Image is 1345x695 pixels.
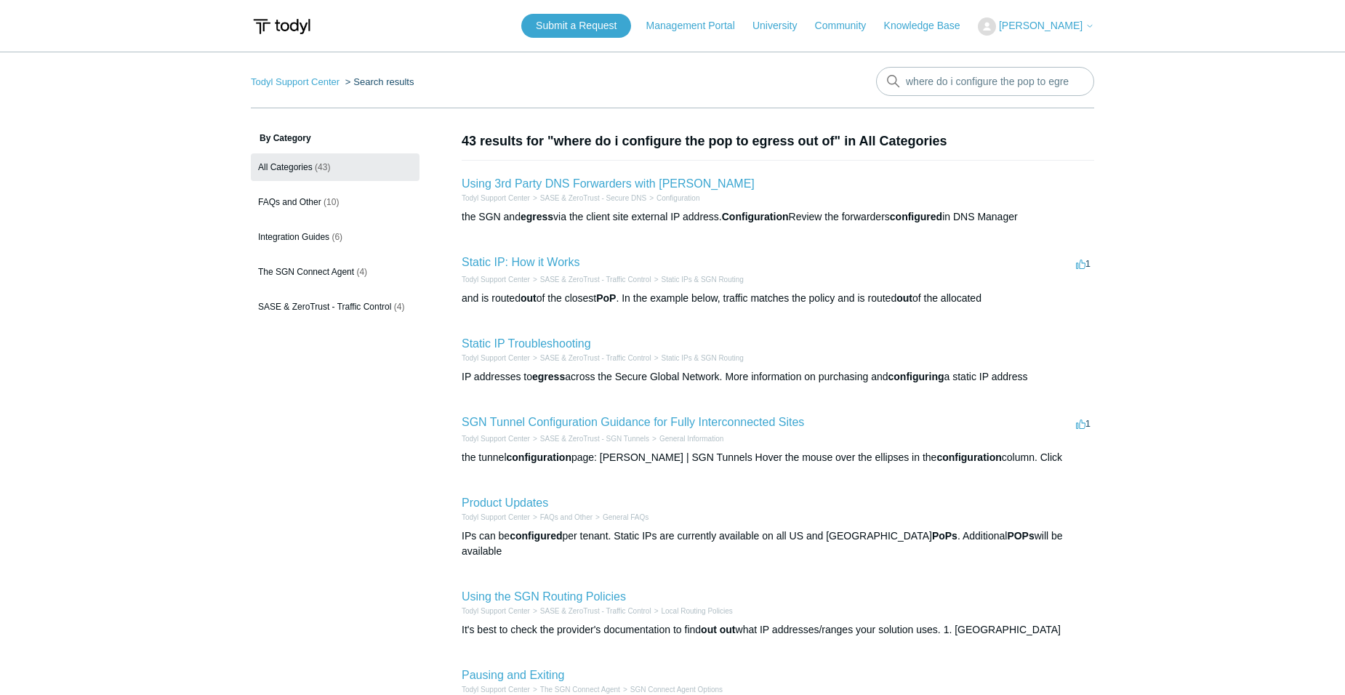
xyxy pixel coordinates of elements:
[462,607,530,615] a: Todyl Support Center
[462,606,530,616] li: Todyl Support Center
[462,337,591,350] a: Static IP Troubleshooting
[815,18,881,33] a: Community
[646,18,750,33] a: Management Portal
[530,274,651,285] li: SASE & ZeroTrust - Traffic Control
[932,530,957,542] em: PoPs
[540,607,651,615] a: SASE & ZeroTrust - Traffic Control
[332,232,342,242] span: (6)
[630,686,723,694] a: SGN Connect Agent Options
[884,18,975,33] a: Knowledge Base
[510,530,562,542] em: configured
[521,292,537,304] em: out
[462,274,530,285] li: Todyl Support Center
[342,76,414,87] li: Search results
[462,686,530,694] a: Todyl Support Center
[651,353,744,363] li: Static IPs & SGN Routing
[540,435,649,443] a: SASE & ZeroTrust - SGN Tunnels
[258,302,391,312] span: SASE & ZeroTrust - Traffic Control
[462,369,1094,385] div: IP addresses to across the Secure Global Network. More information on purchasing and a static IP ...
[722,211,789,222] em: Configuration
[661,607,732,615] a: Local Routing Policies
[540,354,651,362] a: SASE & ZeroTrust - Traffic Control
[521,211,553,222] em: egress
[890,211,942,222] em: configured
[462,354,530,362] a: Todyl Support Center
[530,193,646,204] li: SASE & ZeroTrust - Secure DNS
[462,512,530,523] li: Todyl Support Center
[462,177,755,190] a: Using 3rd Party DNS Forwarders with [PERSON_NAME]
[1076,418,1091,429] span: 1
[315,162,330,172] span: (43)
[651,606,733,616] li: Local Routing Policies
[532,371,565,382] em: egress
[251,132,419,145] h3: By Category
[462,450,1094,465] div: the tunnel page: [PERSON_NAME] | SGN Tunnels Hover the mouse over the ellipses in the column. Click
[462,291,1094,306] div: and is routed of the closest . In the example below, traffic matches the policy and is routed of ...
[661,276,743,284] a: Static IPs & SGN Routing
[620,684,723,695] li: SGN Connect Agent Options
[462,209,1094,225] div: the SGN and via the client site external IP address. Review the forwarders in DNS Manager
[530,606,651,616] li: SASE & ZeroTrust - Traffic Control
[258,232,329,242] span: Integration Guides
[462,132,1094,151] h1: 43 results for "where do i configure the pop to egress out of" in All Categories
[540,513,593,521] a: FAQs and Other
[978,17,1094,36] button: [PERSON_NAME]
[251,223,419,251] a: Integration Guides (6)
[540,194,646,202] a: SASE & ZeroTrust - Secure DNS
[896,292,912,304] em: out
[251,76,340,87] a: Todyl Support Center
[530,512,593,523] li: FAQs and Other
[258,267,354,277] span: The SGN Connect Agent
[462,276,530,284] a: Todyl Support Center
[530,433,649,444] li: SASE & ZeroTrust - SGN Tunnels
[251,13,313,40] img: Todyl Support Center Help Center home page
[593,512,649,523] li: General FAQs
[324,197,339,207] span: (10)
[888,371,944,382] em: configuring
[251,188,419,216] a: FAQs and Other (10)
[752,18,811,33] a: University
[540,276,651,284] a: SASE & ZeroTrust - Traffic Control
[258,162,313,172] span: All Categories
[661,354,743,362] a: Static IPs & SGN Routing
[462,622,1094,638] div: It's best to check the provider's documentation to find what IP addresses/ranges your solution us...
[701,624,717,635] em: out
[394,302,405,312] span: (4)
[462,497,548,509] a: Product Updates
[462,684,530,695] li: Todyl Support Center
[507,451,571,463] em: configuration
[651,274,744,285] li: Static IPs & SGN Routing
[603,513,649,521] a: General FAQs
[659,435,723,443] a: General Information
[530,684,620,695] li: The SGN Connect Agent
[251,76,342,87] li: Todyl Support Center
[258,197,321,207] span: FAQs and Other
[462,433,530,444] li: Todyl Support Center
[462,416,804,428] a: SGN Tunnel Configuration Guidance for Fully Interconnected Sites
[462,353,530,363] li: Todyl Support Center
[462,529,1094,559] div: IPs can be per tenant. Static IPs are currently available on all US and [GEOGRAPHIC_DATA] . Addit...
[657,194,699,202] a: Configuration
[646,193,699,204] li: Configuration
[540,686,620,694] a: The SGN Connect Agent
[596,292,616,304] em: PoP
[251,153,419,181] a: All Categories (43)
[462,435,530,443] a: Todyl Support Center
[462,193,530,204] li: Todyl Support Center
[356,267,367,277] span: (4)
[462,513,530,521] a: Todyl Support Center
[649,433,723,444] li: General Information
[462,590,626,603] a: Using the SGN Routing Policies
[720,624,736,635] em: out
[999,20,1083,31] span: [PERSON_NAME]
[521,14,631,38] a: Submit a Request
[462,669,564,681] a: Pausing and Exiting
[251,293,419,321] a: SASE & ZeroTrust - Traffic Control (4)
[462,194,530,202] a: Todyl Support Center
[462,256,579,268] a: Static IP: How it Works
[1007,530,1034,542] em: POPs
[876,67,1094,96] input: Search
[530,353,651,363] li: SASE & ZeroTrust - Traffic Control
[936,451,1001,463] em: configuration
[251,258,419,286] a: The SGN Connect Agent (4)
